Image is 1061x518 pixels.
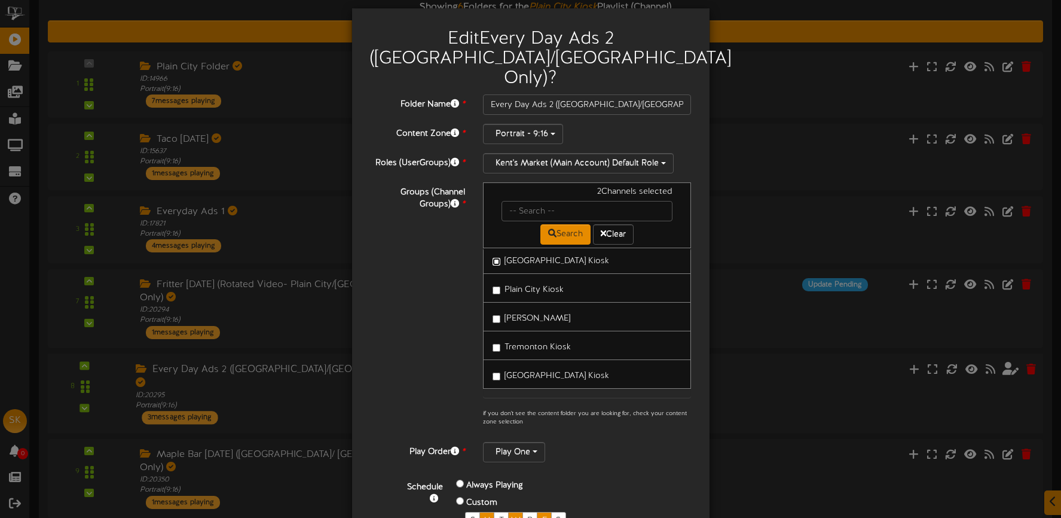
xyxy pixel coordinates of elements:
input: [GEOGRAPHIC_DATA] Kiosk [493,258,500,266]
input: Plain City Kiosk [493,287,500,294]
span: Tremonton Kiosk [504,343,571,352]
input: [PERSON_NAME] [493,315,500,323]
label: Folder Name [361,95,474,111]
h2: Edit Every Day Ads 2 ([GEOGRAPHIC_DATA]/[GEOGRAPHIC_DATA] Only) ? [370,29,692,89]
button: Search [540,224,591,245]
span: [GEOGRAPHIC_DATA] Kiosk [504,257,609,266]
label: Play Order [361,442,474,458]
span: Plain City Kiosk [504,285,564,294]
label: Roles (UserGroups) [361,153,474,169]
label: Content Zone [361,124,474,140]
div: 2 Channels selected [493,186,682,201]
button: Kent's Market (Main Account) Default Role [483,153,674,173]
span: [GEOGRAPHIC_DATA] Kiosk [504,371,609,380]
input: -- Search -- [502,201,673,221]
input: Tremonton Kiosk [493,344,500,352]
b: Schedule [407,483,443,492]
input: Folder Name [483,95,692,115]
input: [GEOGRAPHIC_DATA] Kiosk [493,373,500,380]
button: Play One [483,442,545,462]
label: Always Playing [466,480,523,492]
button: Portrait - 9:16 [483,124,563,144]
span: [PERSON_NAME] [504,314,570,323]
button: Clear [593,224,634,245]
label: Custom [466,497,497,509]
label: Groups (Channel Groups) [361,182,474,211]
